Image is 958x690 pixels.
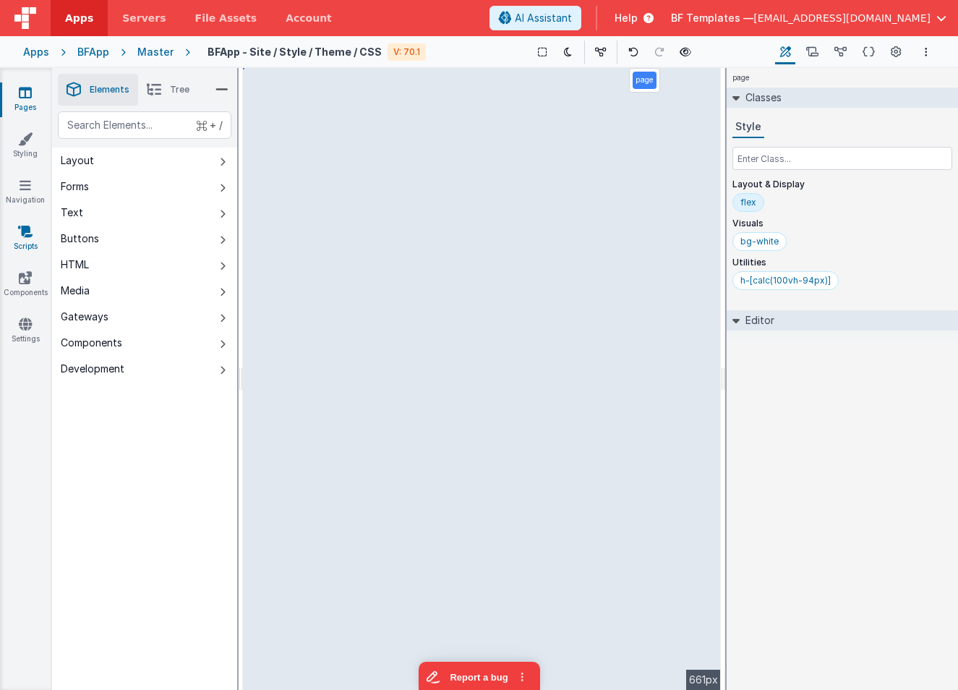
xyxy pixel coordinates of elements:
[137,45,174,59] div: Master
[61,231,99,246] div: Buttons
[686,670,721,690] div: 661px
[732,218,952,229] p: Visuals
[732,257,952,268] p: Utilities
[732,179,952,190] p: Layout & Display
[61,257,89,272] div: HTML
[388,43,426,61] div: V: 70.1
[61,362,124,376] div: Development
[52,304,237,330] button: Gateways
[90,84,129,95] span: Elements
[515,11,572,25] span: AI Assistant
[208,46,382,57] h4: BFApp - Site / Style / Theme / CSS
[65,11,93,25] span: Apps
[52,148,237,174] button: Layout
[753,11,931,25] span: [EMAIL_ADDRESS][DOMAIN_NAME]
[61,205,83,220] div: Text
[671,11,946,25] button: BF Templates — [EMAIL_ADDRESS][DOMAIN_NAME]
[197,111,223,139] span: + /
[195,11,257,25] span: File Assets
[23,45,49,59] div: Apps
[77,45,109,59] div: BFApp
[52,174,237,200] button: Forms
[671,11,753,25] span: BF Templates —
[61,153,94,168] div: Layout
[740,236,779,247] div: bg-white
[740,88,782,108] h2: Classes
[489,6,581,30] button: AI Assistant
[52,356,237,382] button: Development
[740,197,756,208] div: flex
[58,111,231,139] input: Search Elements...
[52,330,237,356] button: Components
[243,68,721,690] div: -->
[918,43,935,61] button: Options
[52,226,237,252] button: Buttons
[61,284,90,298] div: Media
[740,310,774,331] h2: Editor
[170,84,189,95] span: Tree
[732,147,952,170] input: Enter Class...
[740,275,831,286] div: h-[calc(100vh-94px)]
[61,179,89,194] div: Forms
[636,74,654,86] p: page
[727,68,756,88] h4: page
[732,116,764,138] button: Style
[122,11,166,25] span: Servers
[615,11,638,25] span: Help
[61,310,108,324] div: Gateways
[61,336,122,350] div: Components
[52,278,237,304] button: Media
[52,200,237,226] button: Text
[52,252,237,278] button: HTML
